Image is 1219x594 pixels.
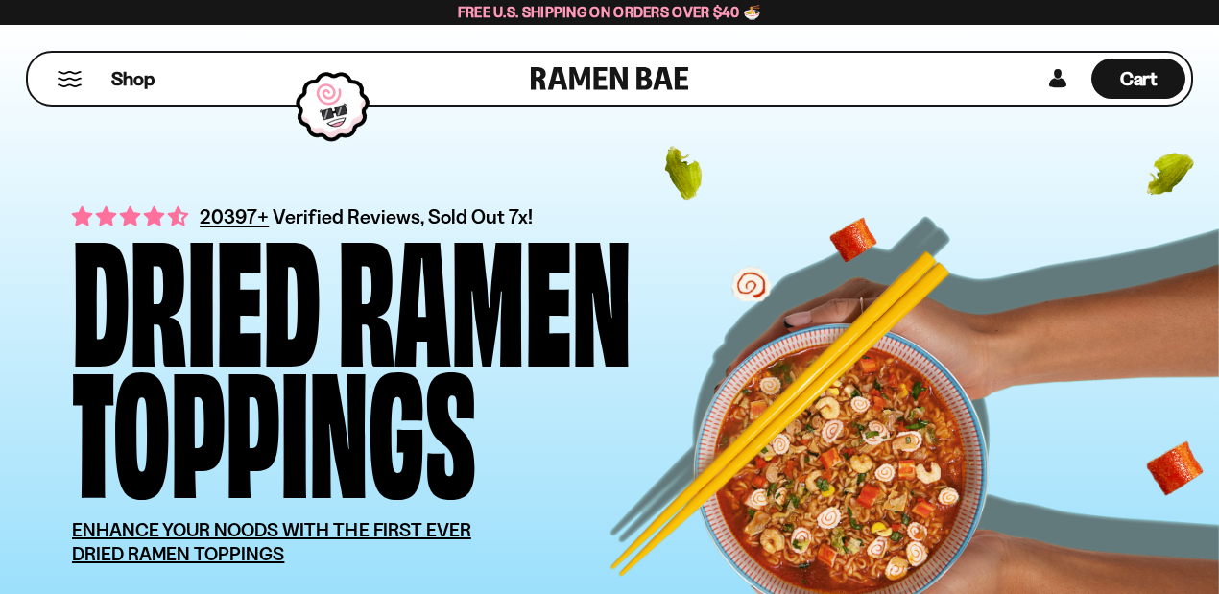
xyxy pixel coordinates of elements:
[72,518,471,565] u: ENHANCE YOUR NOODS WITH THE FIRST EVER DRIED RAMEN TOPPINGS
[338,226,632,358] div: Ramen
[1091,53,1185,105] div: Cart
[1120,67,1158,90] span: Cart
[111,66,155,92] span: Shop
[57,71,83,87] button: Mobile Menu Trigger
[458,3,762,21] span: Free U.S. Shipping on Orders over $40 🍜
[111,59,155,99] a: Shop
[72,358,476,489] div: Toppings
[72,226,321,358] div: Dried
